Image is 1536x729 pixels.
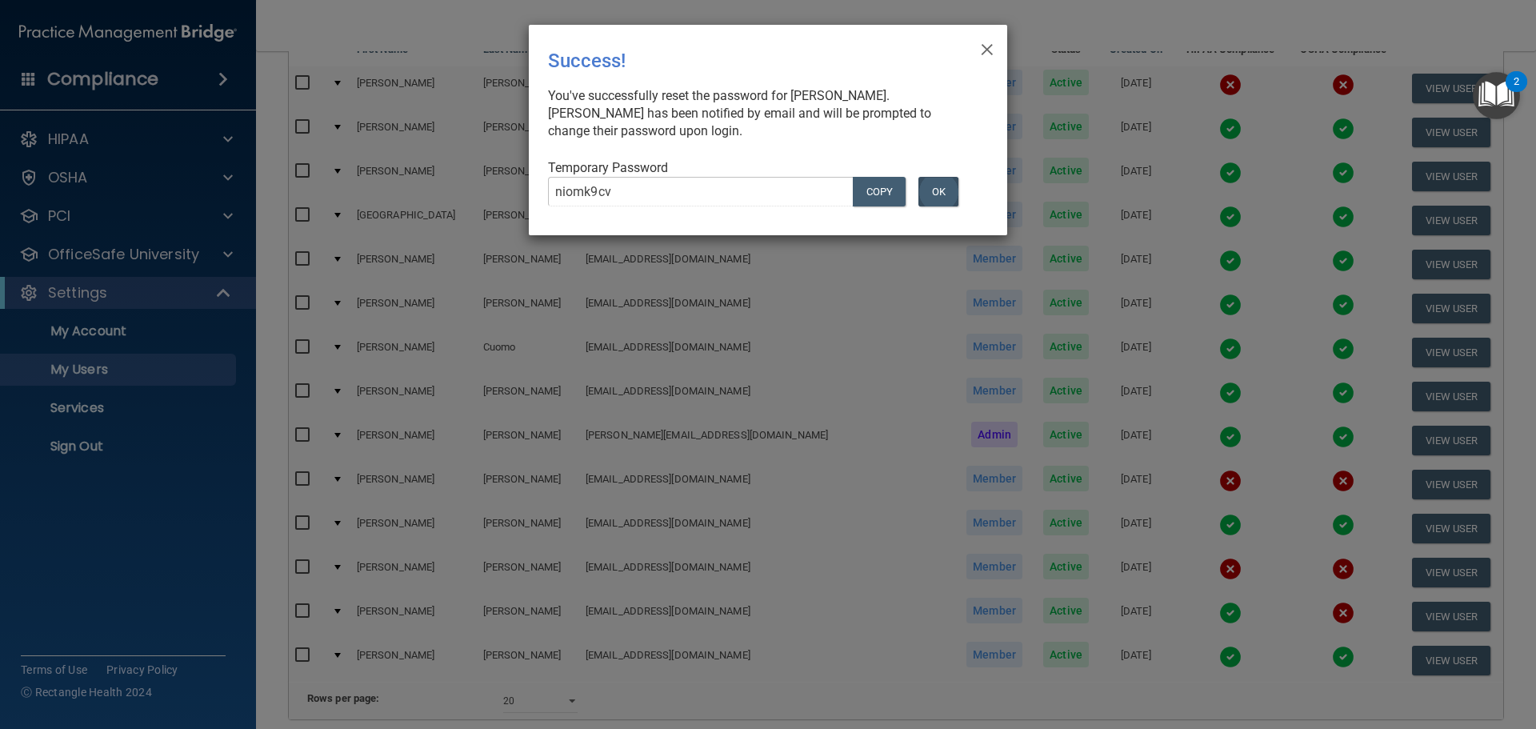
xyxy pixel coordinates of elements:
[918,177,958,206] button: OK
[1473,72,1520,119] button: Open Resource Center, 2 new notifications
[1514,82,1519,102] div: 2
[548,87,975,140] div: You've successfully reset the password for [PERSON_NAME]. [PERSON_NAME] has been notified by emai...
[548,38,922,84] div: Success!
[548,160,668,175] span: Temporary Password
[980,31,994,63] span: ×
[853,177,906,206] button: COPY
